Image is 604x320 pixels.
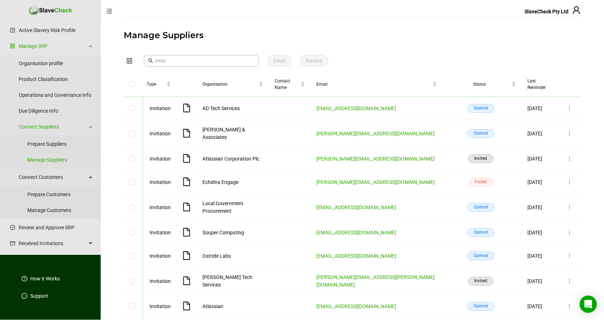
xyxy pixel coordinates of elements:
[182,302,191,310] span: file
[567,303,572,309] span: more
[30,275,60,282] a: How it Works
[300,55,328,67] button: Remind
[19,120,87,134] span: Connect Suppliers
[316,253,396,259] a: [EMAIL_ADDRESS][DOMAIN_NAME]
[522,244,558,268] td: [DATE]
[467,228,494,237] span: Opened
[522,171,558,194] td: [DATE]
[469,178,493,186] span: Failed
[567,156,572,162] span: more
[522,295,558,318] td: [DATE]
[202,81,257,87] span: Organisation
[182,154,191,163] span: file
[141,72,177,97] th: Type
[182,251,191,260] span: file
[522,147,558,171] td: [DATE]
[267,55,291,67] button: Email
[19,88,93,102] a: Operations and Governance Info
[316,179,435,185] a: [PERSON_NAME][EMAIL_ADDRESS][DOMAIN_NAME]
[567,131,572,136] span: more
[522,268,558,295] td: [DATE]
[197,268,269,295] td: [PERSON_NAME] Tech Services
[150,156,171,162] span: Invitation
[467,104,494,113] span: Opened
[316,303,396,309] a: [EMAIL_ADDRESS][DOMAIN_NAME]
[150,204,171,210] span: Invitation
[150,230,171,235] span: Invitation
[467,129,494,138] span: Opened
[19,23,93,37] a: Active Slavery Risk Profile
[19,170,87,184] span: Connect Customers
[522,194,558,221] td: [DATE]
[27,137,93,151] a: Prepare Suppliers
[572,6,581,14] span: user
[316,230,396,235] a: [EMAIL_ADDRESS][DOMAIN_NAME]
[197,97,269,120] td: AD Tech Services
[19,72,93,86] a: Product Classification
[316,274,435,288] a: [PERSON_NAME][EMAIL_ADDRESS][PERSON_NAME][DOMAIN_NAME]
[316,105,396,111] a: [EMAIL_ADDRESS][DOMAIN_NAME]
[27,187,93,202] a: Prepare Customers
[468,154,493,163] span: Invited
[522,120,558,147] td: [DATE]
[316,204,396,210] a: [EMAIL_ADDRESS][DOMAIN_NAME]
[197,244,269,268] td: Ostride Labs
[197,120,269,147] td: [PERSON_NAME] & Associates
[522,72,558,97] th: Last Reminder
[522,221,558,244] td: [DATE]
[10,44,15,49] span: group
[316,131,435,136] a: [PERSON_NAME][EMAIL_ADDRESS][DOMAIN_NAME]
[19,56,93,71] a: Organisation profile
[525,9,568,14] span: SlaveCheck Pty Ltd
[580,296,597,313] div: Open Intercom Messenger
[467,252,494,260] span: Opened
[182,104,191,112] span: file
[10,241,15,246] span: mail
[182,177,191,186] span: file
[30,292,48,299] a: Support
[197,72,269,97] th: Organisation
[19,236,87,251] span: Received Invitations
[269,72,311,97] th: Contact Name
[567,179,572,185] span: more
[19,252,93,266] a: Reports
[124,30,581,41] div: Manage Suppliers
[443,72,522,97] th: Status
[275,78,299,91] span: Contact Name
[150,303,171,309] span: Invitation
[182,228,191,236] span: file
[316,156,435,162] a: [PERSON_NAME][EMAIL_ADDRESS][DOMAIN_NAME]
[311,72,443,97] th: Email
[197,171,269,194] td: Echidna Engage
[316,81,431,87] span: Email
[197,194,269,221] td: Local Government Procurement
[567,204,572,210] span: more
[27,203,93,217] a: Manage Customers
[182,276,191,285] span: file
[197,295,269,318] td: Atlassian
[22,293,27,299] span: message
[197,221,269,244] td: Souper Computing
[182,203,191,211] span: file
[148,58,153,63] span: search
[19,104,93,118] a: Due Diligence Info
[197,147,269,171] td: Atlassian Corporation Plc
[182,129,191,138] span: file
[27,153,93,167] a: Manage Suppliers
[150,105,171,111] span: Invitation
[150,179,171,185] span: Invitation
[19,220,93,235] a: Review and Approve SRP
[468,277,493,285] span: Invited
[522,97,558,120] td: [DATE]
[147,81,165,87] span: Type
[106,8,112,14] span: menu-fold
[150,131,171,136] span: Invitation
[567,105,572,111] span: more
[467,302,494,311] span: Opened
[150,278,171,284] span: Invitation
[127,58,132,64] span: control
[448,81,510,87] span: Status
[567,278,572,284] span: more
[22,276,27,281] span: question-circle
[150,253,171,259] span: Invitation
